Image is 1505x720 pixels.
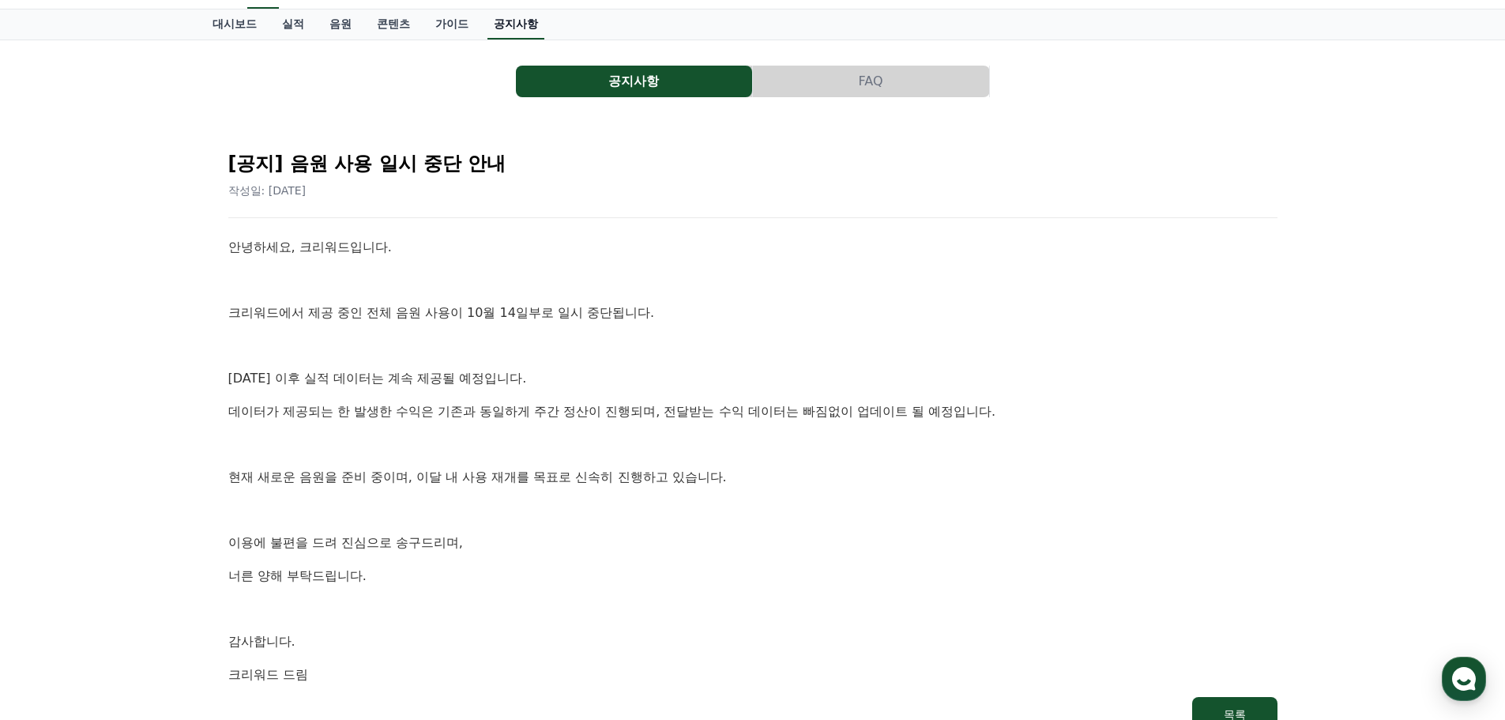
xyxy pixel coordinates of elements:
a: 콘텐츠 [364,9,423,40]
p: [DATE] 이후 실적 데이터는 계속 제공될 예정입니다. [228,368,1277,389]
a: 대화 [104,501,204,541]
h2: [공지] 음원 사용 일시 중단 안내 [228,151,1277,176]
p: 데이터가 제공되는 한 발생한 수익은 기존과 동일하게 주간 정산이 진행되며, 전달받는 수익 데이터는 빠짐없이 업데이트 될 예정입니다. [228,401,1277,422]
p: 안녕하세요, 크리워드입니다. [228,237,1277,258]
button: 공지사항 [516,66,752,97]
a: 실적 [269,9,317,40]
p: 이용에 불편을 드려 진심으로 송구드리며, [228,533,1277,553]
a: 가이드 [423,9,481,40]
p: 크리워드에서 제공 중인 전체 음원 사용이 10월 14일부로 일시 중단됩니다. [228,303,1277,323]
p: 너른 양해 부탁드립니다. [228,566,1277,586]
p: 크리워드 드림 [228,665,1277,685]
a: 공지사항 [487,9,544,40]
a: 대시보드 [200,9,269,40]
button: FAQ [753,66,989,97]
p: 감사합니다. [228,631,1277,652]
span: 대화 [145,526,164,538]
span: 작성일: [DATE] [228,184,307,197]
a: FAQ [753,66,990,97]
span: 홈 [50,525,59,537]
span: 설정 [244,525,263,537]
a: 공지사항 [516,66,753,97]
p: 현재 새로운 음원을 준비 중이며, 이달 내 사용 재개를 목표로 신속히 진행하고 있습니다. [228,467,1277,488]
a: 음원 [317,9,364,40]
a: 홈 [5,501,104,541]
a: 설정 [204,501,303,541]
